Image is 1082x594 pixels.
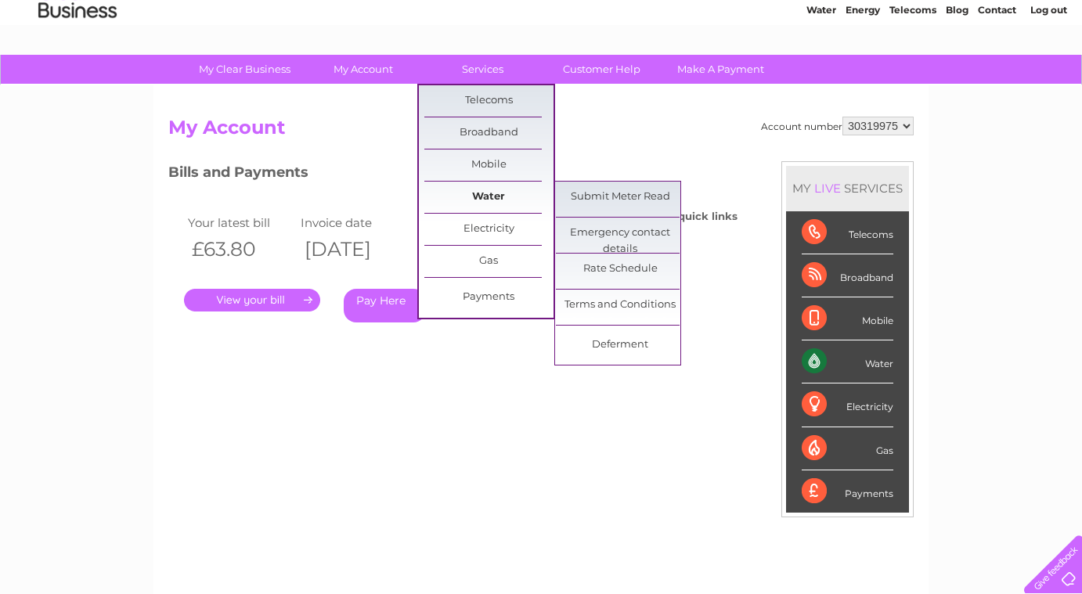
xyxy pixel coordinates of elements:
[172,9,912,76] div: Clear Business is a trading name of Verastar Limited (registered in [GEOGRAPHIC_DATA] No. 3667643...
[802,427,893,470] div: Gas
[787,8,895,27] a: 0333 014 3131
[556,182,685,213] a: Submit Meter Read
[424,246,554,277] a: Gas
[556,218,685,249] a: Emergency contact details
[418,55,547,84] a: Services
[1030,67,1067,78] a: Log out
[846,67,880,78] a: Energy
[424,214,554,245] a: Electricity
[802,470,893,513] div: Payments
[802,383,893,427] div: Electricity
[424,282,554,313] a: Payments
[299,55,428,84] a: My Account
[344,289,426,322] a: Pay Here
[168,117,914,146] h2: My Account
[424,149,554,181] a: Mobile
[38,41,117,88] img: logo.png
[184,212,297,233] td: Your latest bill
[806,67,836,78] a: Water
[424,182,554,213] a: Water
[786,166,909,211] div: MY SERVICES
[802,254,893,297] div: Broadband
[889,67,936,78] a: Telecoms
[537,55,666,84] a: Customer Help
[556,290,685,321] a: Terms and Conditions
[424,85,554,117] a: Telecoms
[180,55,309,84] a: My Clear Business
[802,340,893,383] div: Water
[811,181,844,196] div: LIVE
[297,233,409,265] th: [DATE]
[802,297,893,340] div: Mobile
[761,117,914,135] div: Account number
[556,329,685,361] a: Deferment
[802,211,893,254] div: Telecoms
[946,67,968,78] a: Blog
[184,289,320,311] a: .
[184,233,297,265] th: £63.80
[424,117,554,149] a: Broadband
[978,67,1016,78] a: Contact
[168,161,738,189] h3: Bills and Payments
[656,55,785,84] a: Make A Payment
[556,254,685,285] a: Rate Schedule
[297,212,409,233] td: Invoice date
